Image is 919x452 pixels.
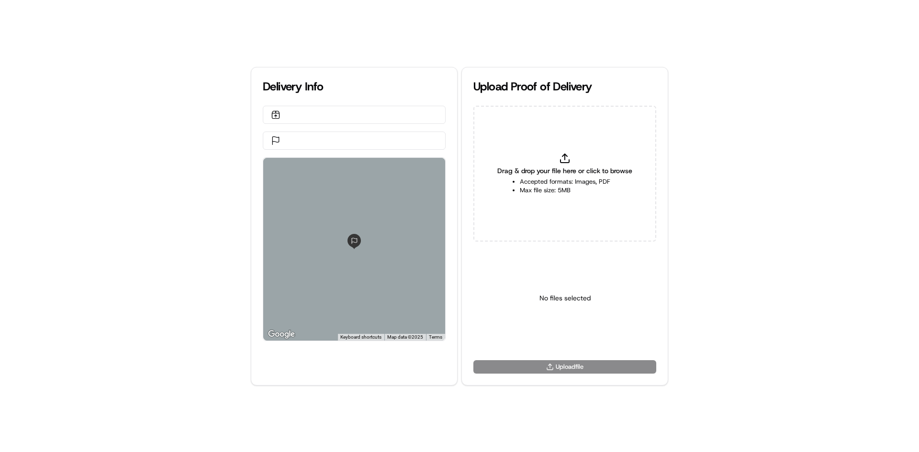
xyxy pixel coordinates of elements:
button: Keyboard shortcuts [340,334,381,341]
img: Google [266,328,297,341]
span: Drag & drop your file here or click to browse [497,166,632,176]
div: 0 [263,158,445,341]
p: No files selected [539,293,591,303]
span: Map data ©2025 [387,334,423,340]
a: Terms (opens in new tab) [429,334,442,340]
li: Accepted formats: Images, PDF [520,177,610,186]
li: Max file size: 5MB [520,186,610,195]
div: Delivery Info [263,79,446,94]
div: Upload Proof of Delivery [473,79,656,94]
a: Open this area in Google Maps (opens a new window) [266,328,297,341]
